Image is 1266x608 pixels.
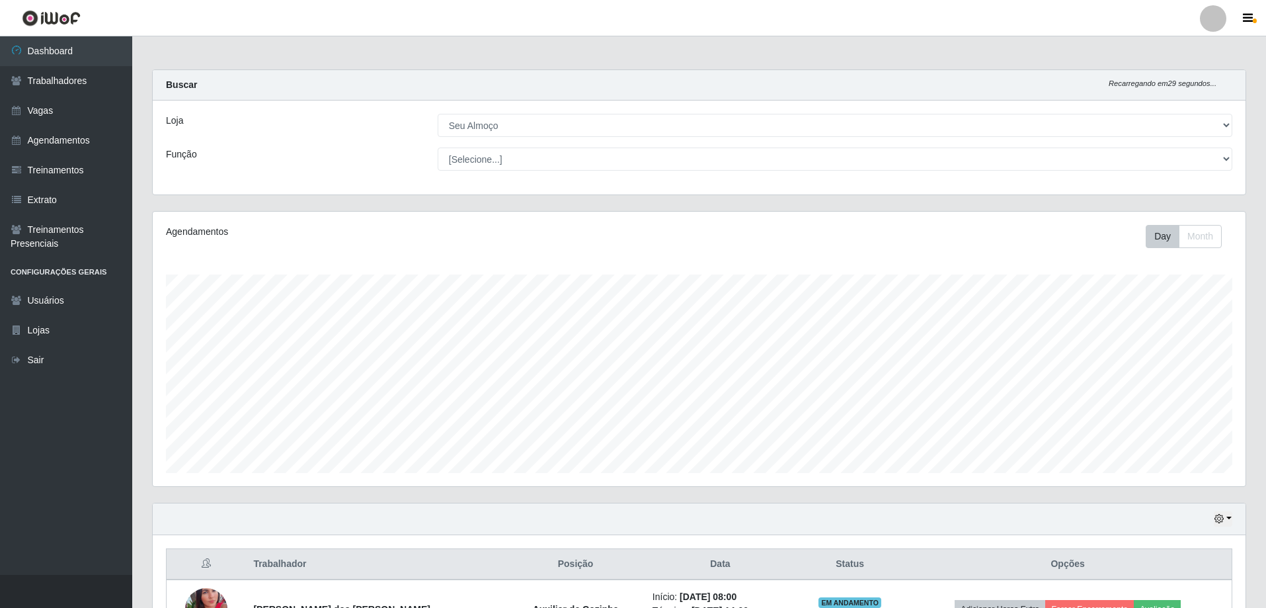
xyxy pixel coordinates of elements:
[166,148,197,161] label: Função
[653,590,788,604] li: Início:
[904,549,1232,580] th: Opções
[1146,225,1179,248] button: Day
[166,225,599,239] div: Agendamentos
[1146,225,1222,248] div: First group
[506,549,644,580] th: Posição
[818,597,881,608] span: EM ANDAMENTO
[166,114,183,128] label: Loja
[166,79,197,90] strong: Buscar
[796,549,904,580] th: Status
[245,549,506,580] th: Trabalhador
[1109,79,1216,87] i: Recarregando em 29 segundos...
[1179,225,1222,248] button: Month
[22,10,81,26] img: CoreUI Logo
[680,591,736,602] time: [DATE] 08:00
[1146,225,1232,248] div: Toolbar with button groups
[645,549,796,580] th: Data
